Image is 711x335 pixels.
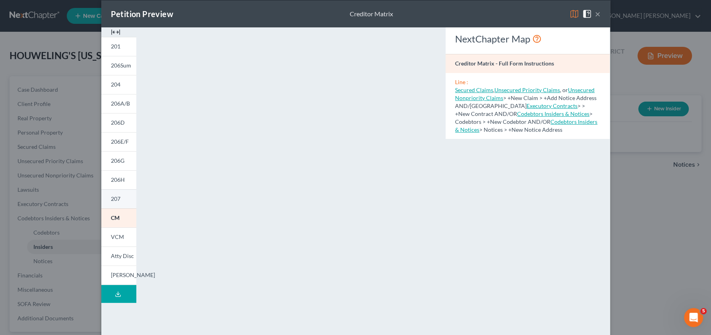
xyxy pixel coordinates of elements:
[111,157,124,164] span: 206G
[111,271,155,278] span: [PERSON_NAME]
[111,62,131,69] span: 206Sum
[455,87,595,101] a: Unsecured Nonpriority Claims
[455,79,468,85] span: Line :
[111,138,129,145] span: 206E/F
[111,214,120,221] span: CM
[101,113,136,132] a: 206D
[455,87,494,93] span: ,
[101,246,136,266] a: Atty Disc
[111,119,125,126] span: 206D
[455,118,597,133] a: Codebtors Insiders & Notices
[101,227,136,246] a: VCM
[455,33,600,45] div: NextChapter Map
[111,27,120,37] img: expand-e0f6d898513216a626fdd78e52531dac95497ffd26381d4c15ee2fc46db09dca.svg
[350,10,393,19] div: Creditor Matrix
[111,195,120,202] span: 207
[111,8,173,19] div: Petition Preview
[111,43,120,50] span: 201
[101,37,136,56] a: 201
[700,308,707,314] span: 5
[101,75,136,94] a: 204
[101,266,136,285] a: [PERSON_NAME]
[455,118,597,133] span: > Notices > +New Notice Address
[494,87,560,93] a: Unsecured Priority Claims
[101,189,136,208] a: 207
[101,56,136,75] a: 206Sum
[101,132,136,151] a: 206E/F
[101,94,136,113] a: 206A/B
[111,176,125,183] span: 206H
[111,233,124,240] span: VCM
[595,9,601,19] button: ×
[582,9,592,19] img: help-close-5ba153eb36485ed6c1ea00a893f15db1cb9b99d6cae46e1a8edb6c62d00a1a76.svg
[111,81,120,88] span: 204
[527,102,577,109] a: Executory Contracts
[455,60,554,67] strong: Creditor Matrix - Full Form Instructions
[101,170,136,189] a: 206H
[455,87,493,93] a: Secured Claims
[111,252,134,259] span: Atty Disc
[570,9,579,19] img: map-eea8200ae884c6f1103ae1953ef3d486a96c86aabb227e865a55264e3737af1f.svg
[101,151,136,170] a: 206G
[111,100,130,107] span: 206A/B
[101,208,136,227] a: CM
[684,308,703,327] iframe: Intercom live chat
[517,110,589,117] a: Codebtors Insiders & Notices
[455,102,585,117] span: > > +New Contract AND/OR
[494,87,568,93] span: , or
[455,110,593,125] span: > Codebtors > +New Codebtor AND/OR
[455,87,597,109] span: > +New Claim > +Add Notice Address AND/[GEOGRAPHIC_DATA]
